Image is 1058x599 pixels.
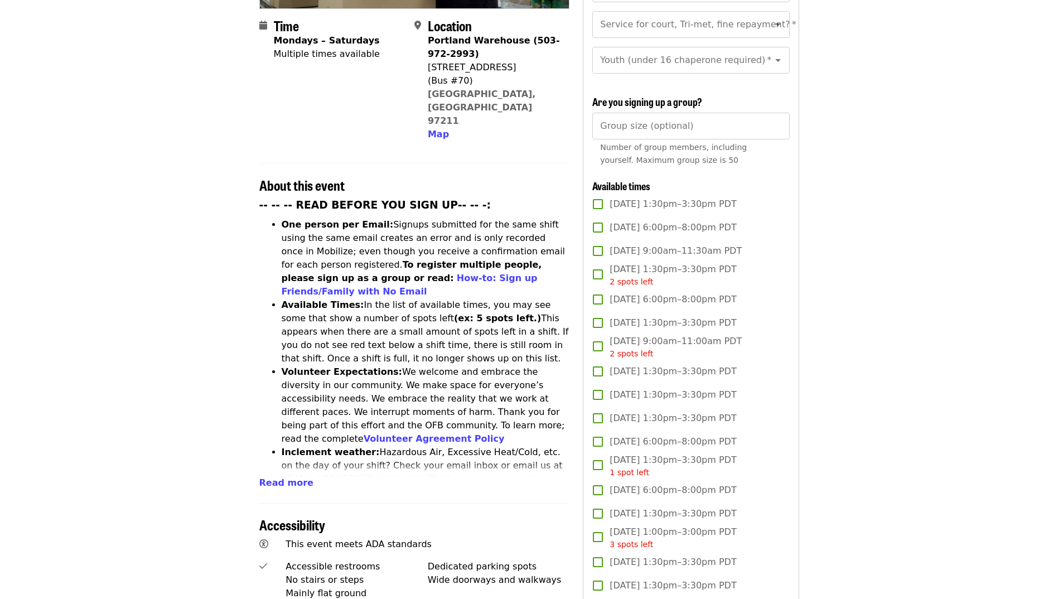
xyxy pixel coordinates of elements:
span: Number of group members, including yourself. Maximum group size is 50 [600,143,747,165]
span: Time [274,16,299,35]
span: [DATE] 1:30pm–3:30pm PDT [610,365,736,378]
div: Accessible restrooms [286,560,428,573]
span: [DATE] 9:00am–11:30am PDT [610,244,742,258]
input: [object Object] [592,113,789,139]
span: [DATE] 6:00pm–8:00pm PDT [610,221,736,234]
span: [DATE] 1:00pm–3:00pm PDT [610,525,736,550]
span: 2 spots left [610,349,653,358]
span: [DATE] 1:30pm–3:30pm PDT [610,579,736,592]
li: Signups submitted for the same shift using the same email creates an error and is only recorded o... [282,218,570,298]
span: [DATE] 1:30pm–3:30pm PDT [610,453,736,479]
i: universal-access icon [259,539,268,549]
span: This event meets ADA standards [286,539,432,549]
li: Hazardous Air, Excessive Heat/Cold, etc. on the day of your shift? Check your email inbox or emai... [282,446,570,513]
span: [DATE] 1:30pm–3:30pm PDT [610,197,736,211]
span: About this event [259,175,345,195]
span: Map [428,129,449,139]
strong: Inclement weather: [282,447,380,457]
li: In the list of available times, you may see some that show a number of spots left This appears wh... [282,298,570,365]
strong: Available Times: [282,299,364,310]
div: (Bus #70) [428,74,561,88]
span: [DATE] 6:00pm–8:00pm PDT [610,484,736,497]
i: map-marker-alt icon [414,20,421,31]
strong: One person per Email: [282,219,394,230]
span: [DATE] 1:30pm–3:30pm PDT [610,555,736,569]
a: [GEOGRAPHIC_DATA], [GEOGRAPHIC_DATA] 97211 [428,89,536,126]
strong: (ex: 5 spots left.) [454,313,541,323]
span: [DATE] 6:00pm–8:00pm PDT [610,293,736,306]
span: [DATE] 1:30pm–3:30pm PDT [610,263,736,288]
div: Dedicated parking spots [428,560,570,573]
span: Location [428,16,472,35]
strong: Portland Warehouse (503-972-2993) [428,35,560,59]
span: [DATE] 6:00pm–8:00pm PDT [610,435,736,448]
div: No stairs or steps [286,573,428,587]
span: [DATE] 1:30pm–3:30pm PDT [610,412,736,425]
span: [DATE] 1:30pm–3:30pm PDT [610,507,736,520]
span: 2 spots left [610,277,653,286]
li: We welcome and embrace the diversity in our community. We make space for everyone’s accessibility... [282,365,570,446]
span: 3 spots left [610,540,653,549]
span: Read more [259,477,313,488]
a: Volunteer Agreement Policy [364,433,505,444]
div: Multiple times available [274,47,380,61]
i: check icon [259,561,267,572]
strong: To register multiple people, please sign up as a group or read: [282,259,542,283]
span: Accessibility [259,515,325,534]
a: How-to: Sign up Friends/Family with No Email [282,273,538,297]
span: [DATE] 9:00am–11:00am PDT [610,335,742,360]
div: Wide doorways and walkways [428,573,570,587]
button: Open [770,17,786,32]
button: Open [770,52,786,68]
div: [STREET_ADDRESS] [428,61,561,74]
strong: -- -- -- READ BEFORE YOU SIGN UP-- -- -: [259,199,491,211]
span: [DATE] 1:30pm–3:30pm PDT [610,388,736,402]
span: Are you signing up a group? [592,94,702,109]
button: Read more [259,476,313,490]
button: Map [428,128,449,141]
strong: Mondays – Saturdays [274,35,380,46]
span: Available times [592,178,650,193]
strong: Volunteer Expectations: [282,366,403,377]
span: 1 spot left [610,468,649,477]
span: [DATE] 1:30pm–3:30pm PDT [610,316,736,330]
i: calendar icon [259,20,267,31]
